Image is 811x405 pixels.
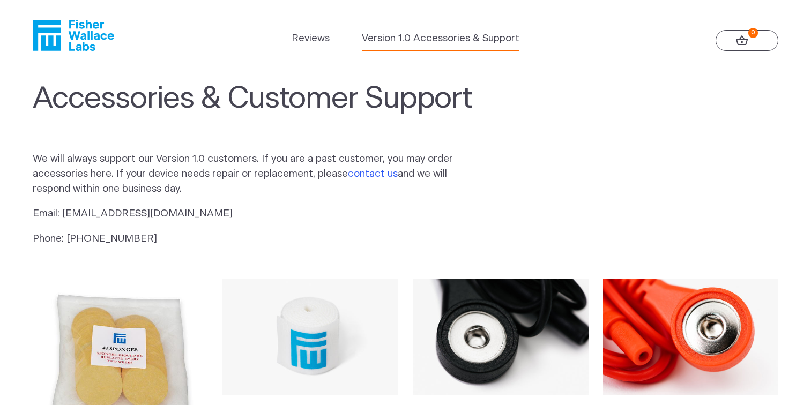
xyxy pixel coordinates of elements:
strong: 0 [748,28,758,38]
p: Email: [EMAIL_ADDRESS][DOMAIN_NAME] [33,206,470,221]
a: Version 1.0 Accessories & Support [362,31,519,46]
a: 0 [716,30,779,51]
img: Replacement Black Lead Wire [413,279,588,395]
a: contact us [348,169,398,179]
p: Phone: [PHONE_NUMBER] [33,231,470,246]
a: Reviews [292,31,330,46]
h1: Accessories & Customer Support [33,81,779,134]
img: Replacement Red Lead Wire [603,279,778,395]
p: We will always support our Version 1.0 customers. If you are a past customer, you may order acces... [33,152,470,197]
a: Fisher Wallace [33,20,114,51]
img: Replacement Velcro Headband [222,279,398,395]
